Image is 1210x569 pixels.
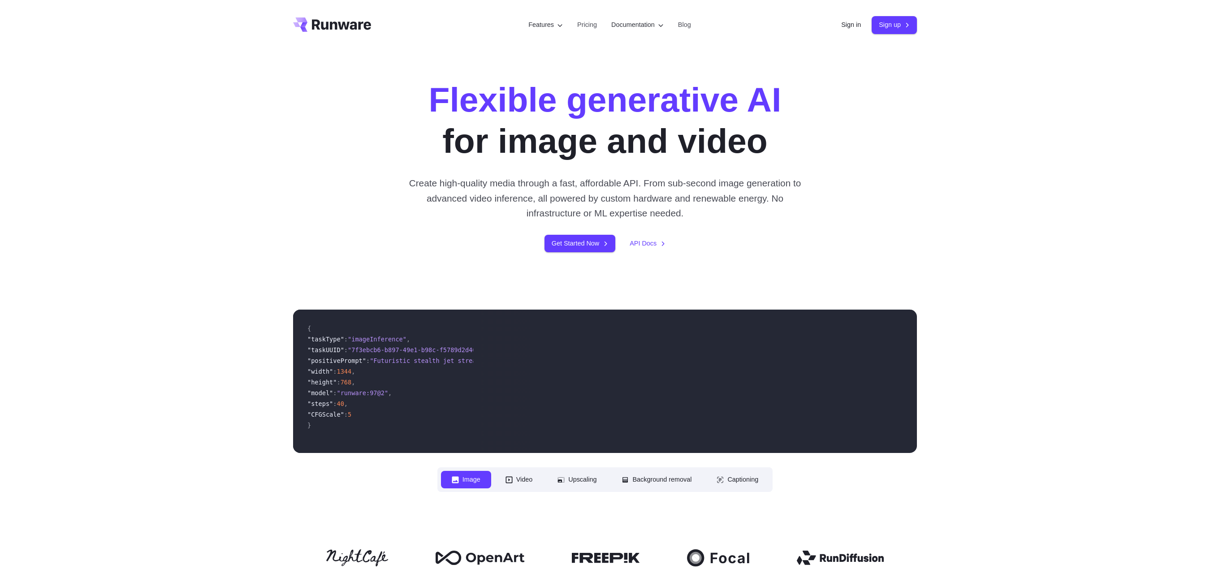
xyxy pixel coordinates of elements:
span: "runware:97@2" [337,389,388,397]
span: "Futuristic stealth jet streaking through a neon-lit cityscape with glowing purple exhaust" [370,357,704,364]
label: Features [528,20,563,30]
button: Image [441,471,491,488]
strong: Flexible generative AI [429,80,782,119]
span: "CFGScale" [307,411,344,418]
span: { [307,325,311,332]
span: "imageInference" [348,336,406,343]
a: Go to / [293,17,371,32]
button: Captioning [706,471,769,488]
span: , [351,379,355,386]
span: "model" [307,389,333,397]
span: "positivePrompt" [307,357,366,364]
span: "steps" [307,400,333,407]
button: Video [495,471,544,488]
span: : [344,346,348,353]
span: "height" [307,379,337,386]
span: "taskType" [307,336,344,343]
span: , [344,400,348,407]
label: Documentation [611,20,664,30]
a: API Docs [630,238,665,249]
button: Upscaling [547,471,607,488]
span: : [333,389,337,397]
span: : [337,379,340,386]
span: 40 [337,400,344,407]
a: Sign up [872,16,917,34]
span: : [333,368,337,375]
span: 1344 [337,368,351,375]
span: , [406,336,410,343]
span: : [344,411,348,418]
a: Sign in [841,20,861,30]
span: 768 [341,379,352,386]
span: , [388,389,392,397]
span: } [307,422,311,429]
a: Get Started Now [544,235,615,252]
p: Create high-quality media through a fast, affordable API. From sub-second image generation to adv... [406,176,805,220]
span: : [333,400,337,407]
span: "taskUUID" [307,346,344,353]
h1: for image and video [429,79,782,161]
span: , [351,368,355,375]
span: 5 [348,411,351,418]
a: Blog [678,20,691,30]
span: "width" [307,368,333,375]
a: Pricing [577,20,597,30]
span: "7f3ebcb6-b897-49e1-b98c-f5789d2d40d7" [348,346,487,353]
span: : [344,336,348,343]
span: : [366,357,370,364]
button: Background removal [611,471,702,488]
